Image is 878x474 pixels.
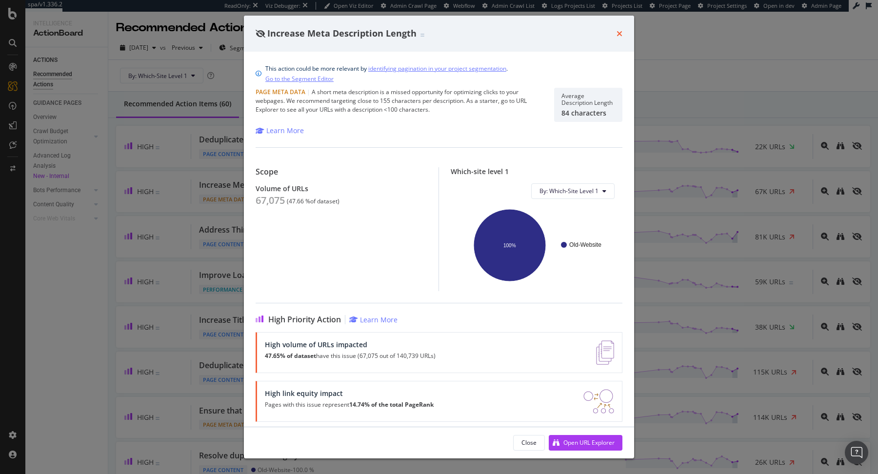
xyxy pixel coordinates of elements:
[244,16,634,458] div: modal
[256,30,265,38] div: eye-slash
[521,438,537,447] div: Close
[513,435,545,451] button: Close
[451,167,622,176] div: Which-site level 1
[267,27,417,39] span: Increase Meta Description Length
[539,187,599,195] span: By: Which-Site Level 1
[265,401,434,408] p: Pages with this issue represent
[256,167,427,177] div: Scope
[561,93,615,106] div: Average Description Length
[287,198,339,205] div: ( 47.66 % of dataset )
[563,438,615,447] div: Open URL Explorer
[583,389,614,414] img: DDxVyA23.png
[307,88,310,96] span: |
[349,315,398,324] a: Learn More
[256,126,304,136] a: Learn More
[266,126,304,136] div: Learn More
[265,63,508,84] div: This action could be more relevant by .
[459,207,615,283] svg: A chart.
[420,34,424,37] img: Equal
[265,352,316,360] strong: 47.65% of dataset
[256,63,622,84] div: info banner
[617,27,622,40] div: times
[569,241,601,248] text: Old-Website
[256,88,305,96] span: Page Meta Data
[265,389,434,397] div: High link equity impact
[265,74,334,84] a: Go to the Segment Editor
[561,109,615,117] div: 84 characters
[368,63,506,74] a: identifying pagination in your project segmentation
[349,400,434,409] strong: 14.74% of the total PageRank
[265,353,436,359] p: have this issue (67,075 out of 140,739 URLs)
[503,242,516,248] text: 100%
[845,441,868,464] div: Open Intercom Messenger
[360,315,398,324] div: Learn More
[256,184,427,193] div: Volume of URLs
[596,340,614,365] img: e5DMFwAAAABJRU5ErkJggg==
[256,88,542,122] div: A short meta description is a missed opportunity for optimizing clicks to your webpages. We recom...
[531,183,615,199] button: By: Which-Site Level 1
[256,195,285,206] div: 67,075
[549,435,622,451] button: Open URL Explorer
[265,340,436,349] div: High volume of URLs impacted
[268,315,341,324] span: High Priority Action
